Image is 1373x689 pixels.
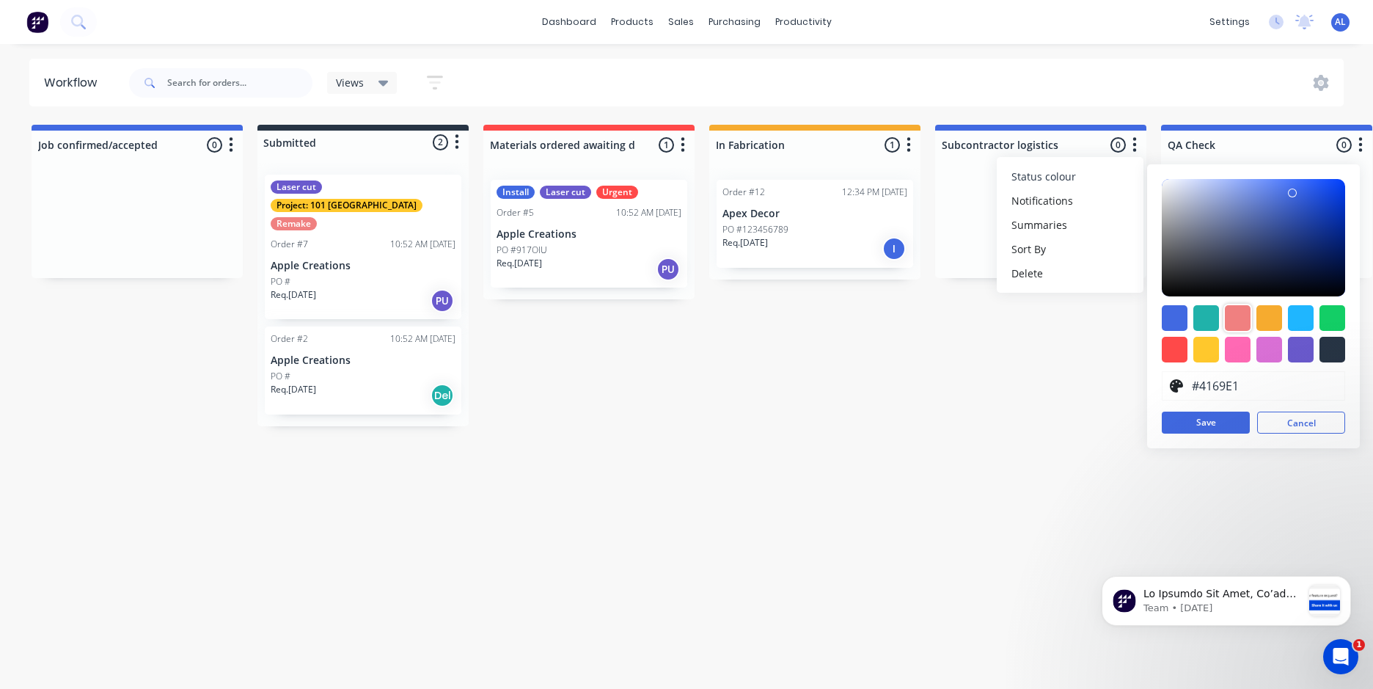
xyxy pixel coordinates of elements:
a: dashboard [535,11,604,33]
p: Req. [DATE] [722,236,768,249]
div: InstallLaser cutUrgentOrder #510:52 AM [DATE]Apple CreationsPO #917OIUReq.[DATE]PU [491,180,687,288]
span: Status colour [1011,169,1076,184]
div: Workflow [44,74,104,92]
button: Summaries [997,213,1143,237]
div: #f6ab2f [1256,305,1282,331]
button: Sort By [997,237,1143,261]
div: 12:34 PM [DATE] [842,186,907,199]
div: 10:52 AM [DATE] [390,332,455,346]
div: I [882,237,906,260]
div: PU [656,258,680,281]
div: sales [661,11,701,33]
div: #da70d6 [1256,337,1282,362]
p: PO # [271,275,290,288]
p: PO #123456789 [722,223,788,236]
div: Project: 101 [GEOGRAPHIC_DATA] [271,199,422,212]
div: Order #2 [271,332,308,346]
button: Delete [997,261,1143,285]
div: productivity [768,11,839,33]
div: Urgent [596,186,638,199]
div: #6a5acd [1288,337,1314,362]
div: purchasing [701,11,768,33]
button: Notifications [997,189,1143,213]
div: #13ce66 [1319,305,1345,331]
div: #ff4949 [1162,337,1187,362]
div: Order #7 [271,238,308,251]
div: #20b2aa [1193,305,1219,331]
div: Install [497,186,535,199]
p: Req. [DATE] [271,288,316,302]
div: #4169e1 [1162,305,1187,331]
div: products [604,11,661,33]
div: Order #12 [722,186,765,199]
div: #ff69b4 [1225,337,1251,362]
button: Status colour [997,164,1143,189]
p: Apex Decor [722,208,907,220]
p: PO # [271,370,290,383]
img: Factory [26,11,48,33]
div: #ffc82c [1193,337,1219,362]
p: Apple Creations [271,260,455,272]
input: Search for orders... [167,68,312,98]
div: Order #1212:34 PM [DATE]Apex DecorPO #123456789Req.[DATE]I [717,180,913,268]
div: Del [431,384,454,407]
div: Remake [271,217,317,230]
span: Views [336,75,364,90]
div: settings [1202,11,1257,33]
div: Order #5 [497,206,534,219]
p: Req. [DATE] [497,257,542,270]
div: Laser cut [271,181,322,194]
div: 10:52 AM [DATE] [616,206,681,219]
div: Order #210:52 AM [DATE]Apple CreationsPO #Req.[DATE]Del [265,327,461,415]
div: PU [431,289,454,313]
div: 10:52 AM [DATE] [390,238,455,251]
div: #1fb6ff [1288,305,1314,331]
button: Cancel [1257,412,1345,434]
iframe: Intercom notifications message [1080,547,1373,649]
div: #f08080 [1225,305,1251,331]
div: Laser cut [540,186,591,199]
p: Apple Creations [497,228,681,241]
span: 1 [1353,639,1365,651]
span: AL [1335,15,1346,29]
p: Apple Creations [271,354,455,367]
p: Req. [DATE] [271,383,316,396]
iframe: Intercom live chat [1323,639,1358,674]
div: Laser cutProject: 101 [GEOGRAPHIC_DATA]RemakeOrder #710:52 AM [DATE]Apple CreationsPO #Req.[DATE]PU [265,175,461,319]
button: Save [1162,412,1250,434]
div: #273444 [1319,337,1345,362]
p: PO #917OIU [497,244,547,257]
